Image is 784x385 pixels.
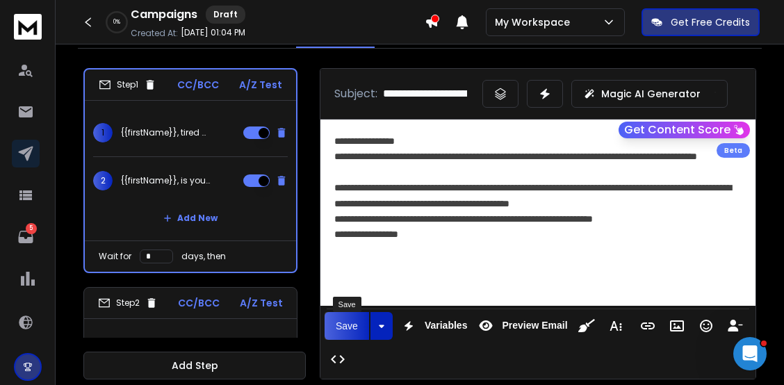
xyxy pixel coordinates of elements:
button: Insert Link (Ctrl+K) [635,312,661,340]
p: {{firstName}}, is your business ready for the next downturn? [121,175,210,186]
button: Get Content Score [619,122,750,138]
button: Variables [395,312,471,340]
button: Clean HTML [573,312,600,340]
p: Wait for [99,251,131,262]
button: Preview Email [473,312,570,340]
p: {{firstName}}, tired of chasing leads that never call back? [121,127,210,138]
p: A/Z Test [240,296,283,310]
p: CC/BCC [178,296,220,310]
img: logo [14,14,42,40]
span: Preview Email [499,320,570,331]
div: Draft [206,6,245,24]
button: Magic AI Generator [571,80,728,108]
button: Emoticons [693,312,719,340]
button: Insert Image (Ctrl+P) [664,312,690,340]
li: Step1CC/BCCA/Z Test1{{firstName}}, tired of chasing leads that never call back?2{{firstName}}, is... [83,68,297,273]
p: Created At: [131,28,178,39]
p: 5 [26,223,37,234]
span: 1 [93,123,113,142]
div: Step 1 [99,79,156,91]
div: Step 2 [98,297,158,309]
p: A/Z Test [239,78,282,92]
p: Get Free Credits [671,15,750,29]
p: days, then [181,251,226,262]
iframe: Intercom live chat [733,337,767,370]
p: Magic AI Generator [601,87,701,101]
button: Add Step [83,352,306,379]
span: 2 [93,171,113,190]
div: Save [333,297,361,312]
h1: Campaigns [131,6,197,23]
div: Beta [717,143,750,158]
button: Get Free Credits [642,8,760,36]
button: More Text [603,312,629,340]
p: Subject: [334,85,377,102]
p: 0 % [113,18,120,26]
p: CC/BCC [177,78,219,92]
p: [DATE] 01:04 PM [181,27,245,38]
p: Stop working for leads… make them work for you [92,327,288,366]
button: Save [325,312,369,340]
button: Add New [152,204,229,232]
button: Insert Unsubscribe Link [722,312,749,340]
a: 5 [12,223,40,251]
p: My Workspace [495,15,575,29]
span: Variables [422,320,471,331]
